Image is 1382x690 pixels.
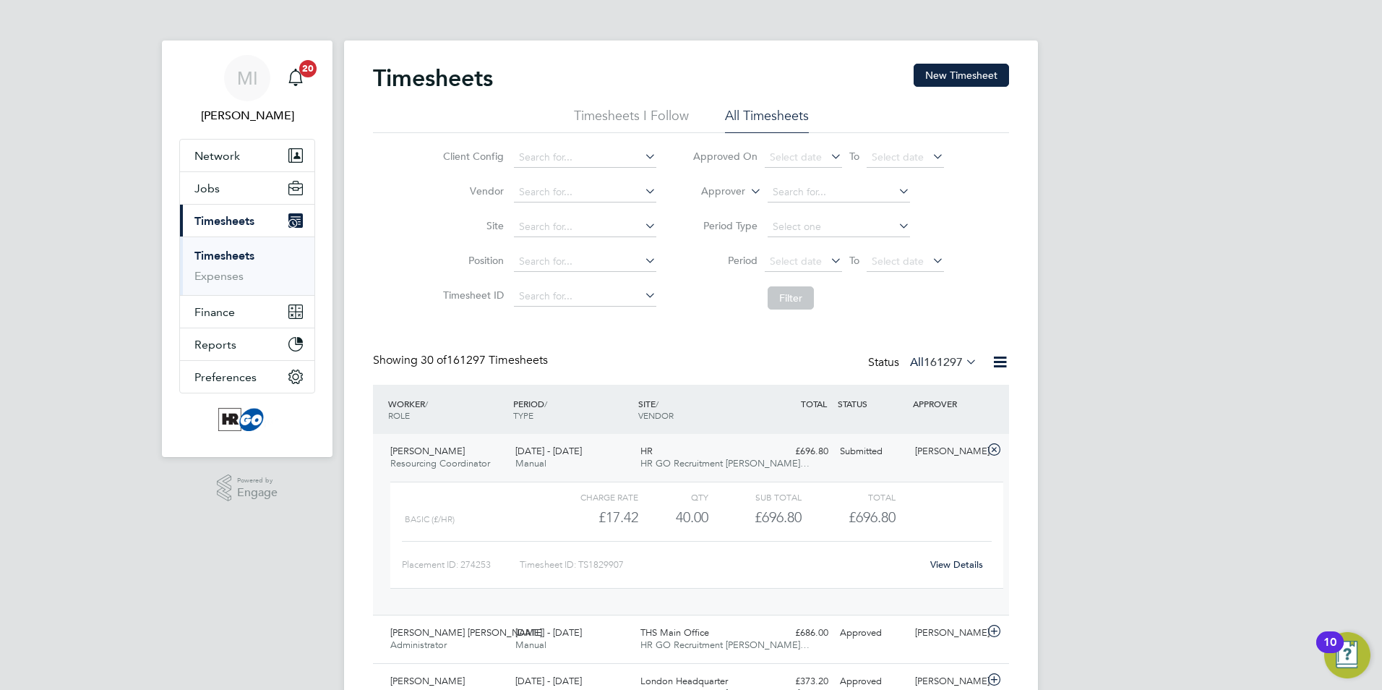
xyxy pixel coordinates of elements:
[910,355,977,370] label: All
[692,254,757,267] label: Period
[514,252,656,272] input: Search for...
[425,398,428,409] span: /
[640,639,810,651] span: HR GO Recruitment [PERSON_NAME]…
[868,353,980,373] div: Status
[237,69,258,88] span: MI
[692,150,757,163] label: Approved On
[439,219,504,232] label: Site
[872,255,924,268] span: Select date
[194,338,236,352] span: Reports
[390,457,490,469] span: Resourcing Coordinator
[768,182,910,203] input: Search for...
[439,184,504,197] label: Vendor
[179,55,315,124] a: MI[PERSON_NAME]
[708,488,802,506] div: Sub Total
[194,182,220,195] span: Jobs
[680,184,745,199] label: Approver
[514,286,656,307] input: Search for...
[390,639,447,651] span: Administrator
[515,457,546,469] span: Manual
[515,445,582,457] span: [DATE] - [DATE]
[914,64,1009,87] button: New Timesheet
[930,558,983,571] a: View Details
[514,217,656,237] input: Search for...
[770,150,822,163] span: Select date
[768,217,910,237] input: Select one
[834,440,909,464] div: Submitted
[514,182,656,203] input: Search for...
[194,305,235,319] span: Finance
[638,506,708,529] div: 40.00
[640,626,709,639] span: THS Main Office
[421,353,447,367] span: 30 of
[237,487,278,499] span: Engage
[909,391,984,417] div: APPROVER
[1324,632,1370,678] button: Open Resource Center, 10 new notifications
[162,41,332,457] nav: Main navigation
[725,107,809,133] li: All Timesheets
[640,445,653,457] span: HR
[180,172,314,204] button: Jobs
[515,639,546,651] span: Manual
[513,409,533,421] span: TYPE
[638,409,674,421] span: VENDOR
[439,150,504,163] label: Client Config
[635,391,760,428] div: SITE
[180,237,314,295] div: Timesheets
[545,488,638,506] div: Charge rate
[180,328,314,360] button: Reports
[373,353,551,368] div: Showing
[514,148,656,168] input: Search for...
[845,251,864,270] span: To
[237,474,278,487] span: Powered by
[759,621,834,645] div: £686.00
[515,626,582,639] span: [DATE] - [DATE]
[544,398,547,409] span: /
[640,457,810,469] span: HR GO Recruitment [PERSON_NAME]…
[180,140,314,171] button: Network
[194,370,257,384] span: Preferences
[845,147,864,166] span: To
[299,60,317,77] span: 20
[390,445,465,457] span: [PERSON_NAME]
[373,64,493,93] h2: Timesheets
[849,508,896,526] span: £696.80
[218,408,276,431] img: hrgoplc-logo-retina.png
[439,254,504,267] label: Position
[194,149,240,163] span: Network
[510,391,635,428] div: PERIOD
[759,440,834,464] div: £696.80
[180,296,314,328] button: Finance
[834,391,909,417] div: STATUS
[656,398,658,409] span: /
[515,675,582,687] span: [DATE] - [DATE]
[439,289,504,302] label: Timesheet ID
[768,286,814,310] button: Filter
[281,55,310,101] a: 20
[179,107,315,124] span: Michelle Ings
[217,474,278,502] a: Powered byEngage
[180,361,314,393] button: Preferences
[545,506,638,529] div: £17.42
[770,255,822,268] span: Select date
[638,488,708,506] div: QTY
[909,440,984,464] div: [PERSON_NAME]
[834,621,909,645] div: Approved
[872,150,924,163] span: Select date
[194,269,244,283] a: Expenses
[924,355,963,370] span: 161297
[574,107,689,133] li: Timesheets I Follow
[1323,642,1336,661] div: 10
[390,626,542,639] span: [PERSON_NAME] [PERSON_NAME]
[802,488,895,506] div: Total
[692,219,757,232] label: Period Type
[179,408,315,431] a: Go to home page
[708,506,802,529] div: £696.80
[640,675,728,687] span: London Headquarter
[402,553,520,576] div: Placement ID: 274253
[390,675,465,687] span: [PERSON_NAME]
[194,214,254,228] span: Timesheets
[909,621,984,645] div: [PERSON_NAME]
[194,249,254,263] a: Timesheets
[388,409,410,421] span: ROLE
